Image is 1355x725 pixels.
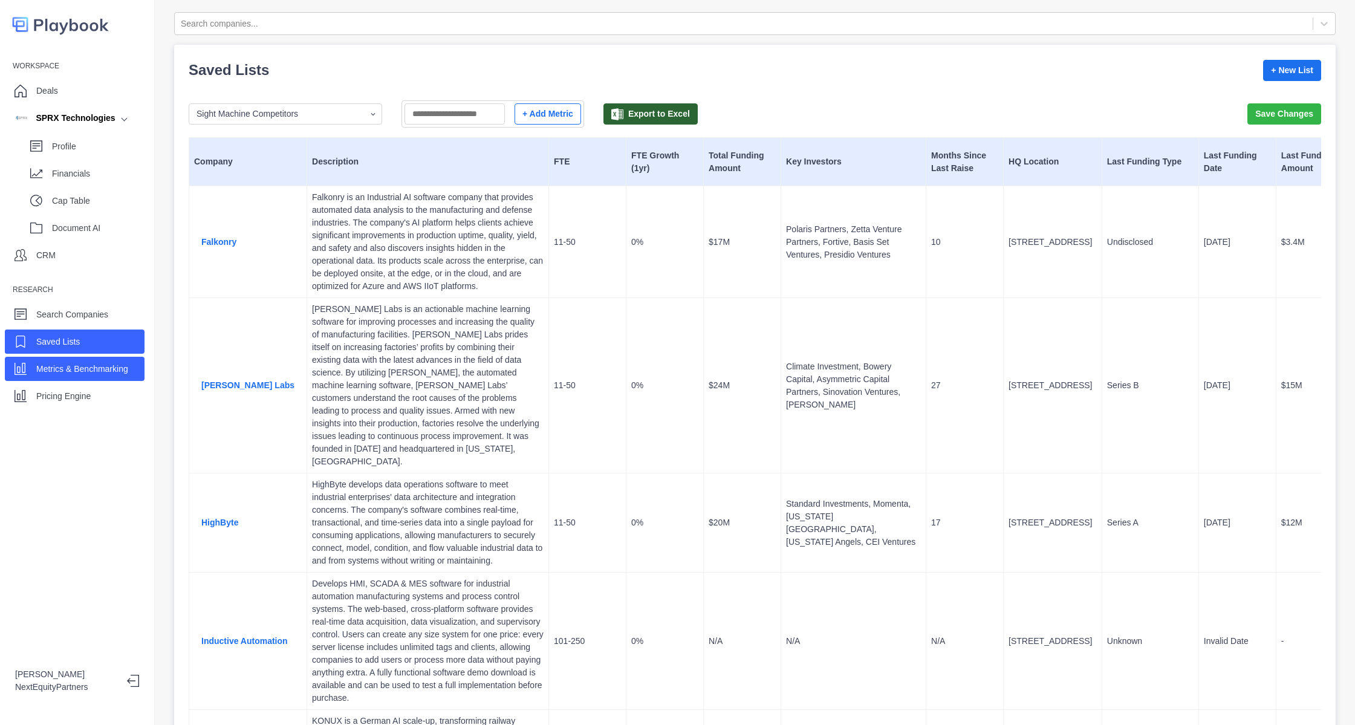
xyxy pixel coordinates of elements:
[549,573,626,710] td: 101-250
[781,138,926,186] th: Key Investors
[15,681,117,694] p: NextEquityPartners
[704,186,781,298] td: $17M
[1004,473,1102,573] td: [STREET_ADDRESS]
[1276,298,1353,473] td: $15M
[626,298,704,473] td: 0%
[626,186,704,298] td: 0%
[194,232,244,252] button: Falkonry
[1263,60,1321,81] button: + New List
[36,249,56,262] p: CRM
[307,473,549,573] td: HighByte develops data operations software to meet industrial enterprises' data architecture and ...
[626,573,704,710] td: 0%
[307,298,549,473] td: [PERSON_NAME] Labs is an actionable machine learning software for improving processes and increas...
[36,308,108,321] p: Search Companies
[307,138,549,186] th: Description
[1276,473,1353,573] td: $12M
[36,363,128,376] p: Metrics & Benchmarking
[1276,573,1353,710] td: -
[189,138,307,186] th: Company
[52,140,145,153] p: Profile
[704,138,781,186] th: Total Funding Amount
[189,59,269,81] p: Saved Lists
[1198,573,1276,710] td: Invalid Date
[781,473,926,573] td: Standard Investments, Momenta, [US_STATE][GEOGRAPHIC_DATA], [US_STATE] Angels, CEI Ventures
[603,103,698,125] button: Export to Excel
[1004,573,1102,710] td: [STREET_ADDRESS]
[12,12,109,37] img: logo-colored
[704,573,781,710] td: N/A
[194,513,245,533] button: HighByte
[1198,473,1276,573] td: [DATE]
[1004,186,1102,298] td: [STREET_ADDRESS]
[549,138,626,186] th: FTE
[549,473,626,573] td: 11-50
[1276,138,1353,186] th: Last Funding Amount
[52,222,145,235] p: Document AI
[515,103,581,125] button: + Add Metric
[194,631,295,651] button: Inductive Automation
[926,473,1004,573] td: 17
[1102,473,1198,573] td: Series A
[926,138,1004,186] th: Months Since Last Raise
[52,167,145,180] p: Financials
[1102,298,1198,473] td: Series B
[1247,103,1321,125] button: Save Changes
[1198,138,1276,186] th: Last Funding Date
[549,298,626,473] td: 11-50
[1102,573,1198,710] td: Unknown
[36,85,58,97] p: Deals
[194,376,302,395] button: [PERSON_NAME] Labs
[704,298,781,473] td: $24M
[307,573,549,710] td: Develops HMI, SCADA & MES software for industrial automation manufacturing systems and process co...
[1004,138,1102,186] th: HQ Location
[52,195,145,207] p: Cap Table
[1102,186,1198,298] td: Undisclosed
[15,112,27,124] img: company image
[307,186,549,298] td: Falkonry is an Industrial AI software company that provides automated data analysis to the manufa...
[781,298,926,473] td: Climate Investment, Bowery Capital, Asymmetric Capital Partners, Sinovation Ventures, [PERSON_NAME]
[1102,138,1198,186] th: Last Funding Type
[549,186,626,298] td: 11-50
[36,336,80,348] p: Saved Lists
[781,186,926,298] td: Polaris Partners, Zetta Venture Partners, Fortive, Basis Set Ventures, Presidio Ventures
[926,298,1004,473] td: 27
[626,473,704,573] td: 0%
[781,573,926,710] td: N/A
[15,668,117,681] p: [PERSON_NAME]
[926,186,1004,298] td: 10
[1004,298,1102,473] td: [STREET_ADDRESS]
[1198,298,1276,473] td: [DATE]
[704,473,781,573] td: $20M
[1198,186,1276,298] td: [DATE]
[626,138,704,186] th: FTE Growth (1yr)
[36,390,91,403] p: Pricing Engine
[15,112,115,125] div: SPRX Technologies
[926,573,1004,710] td: N/A
[1276,186,1353,298] td: $3.4M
